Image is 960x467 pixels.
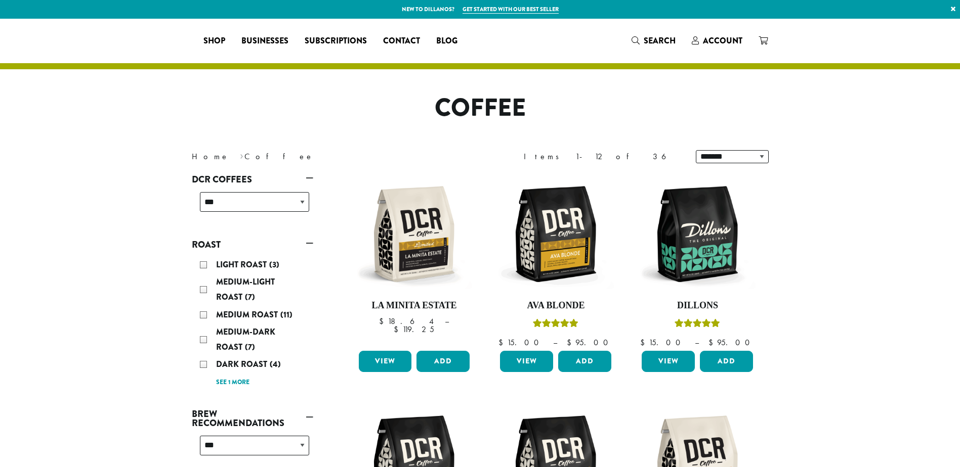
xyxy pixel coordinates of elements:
span: Medium-Light Roast [216,276,275,303]
span: Medium-Dark Roast [216,326,275,353]
span: Light Roast [216,259,269,270]
img: DCR-12oz-La-Minita-Estate-Stock-scaled.png [356,176,472,292]
a: Shop [195,33,233,49]
a: Roast [192,236,313,253]
a: View [642,351,695,372]
a: DCR Coffees [192,171,313,188]
span: (3) [269,259,279,270]
div: Rated 5.00 out of 5 [675,317,720,333]
div: Roast [192,253,313,393]
span: $ [567,337,575,348]
nav: Breadcrumb [192,151,465,163]
span: $ [640,337,649,348]
span: (7) [245,341,255,353]
h4: Ava Blonde [497,300,614,311]
bdi: 95.00 [708,337,755,348]
span: Search [644,35,676,46]
div: Items 1-12 of 36 [524,151,681,163]
span: Subscriptions [305,35,367,48]
span: – [553,337,557,348]
a: Brew Recommendations [192,405,313,432]
a: View [359,351,412,372]
span: $ [379,316,388,326]
a: Search [623,32,684,49]
img: DCR-12oz-Ava-Blonde-Stock-scaled.png [497,176,614,292]
span: – [695,337,699,348]
span: Businesses [241,35,288,48]
span: $ [498,337,507,348]
button: Add [558,351,611,372]
bdi: 95.00 [567,337,613,348]
span: › [240,147,243,163]
a: View [500,351,553,372]
span: Contact [383,35,420,48]
h4: La Minita Estate [356,300,473,311]
div: Rated 5.00 out of 5 [533,317,578,333]
bdi: 15.00 [498,337,544,348]
a: Ava BlondeRated 5.00 out of 5 [497,176,614,347]
span: Shop [203,35,225,48]
span: Medium Roast [216,309,280,320]
a: Home [192,151,229,162]
a: Get started with our best seller [463,5,559,14]
button: Add [700,351,753,372]
h1: Coffee [184,94,776,123]
a: La Minita Estate [356,176,473,347]
a: DillonsRated 5.00 out of 5 [639,176,756,347]
span: (4) [270,358,281,370]
bdi: 119.25 [394,324,434,335]
div: DCR Coffees [192,188,313,224]
h4: Dillons [639,300,756,311]
span: $ [708,337,717,348]
span: (11) [280,309,293,320]
a: See 1 more [216,378,249,388]
img: DCR-12oz-Dillons-Stock-scaled.png [639,176,756,292]
span: $ [394,324,402,335]
span: – [445,316,449,326]
span: Blog [436,35,457,48]
bdi: 18.64 [379,316,435,326]
button: Add [416,351,470,372]
bdi: 15.00 [640,337,685,348]
span: (7) [245,291,255,303]
span: Dark Roast [216,358,270,370]
span: Account [703,35,742,46]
